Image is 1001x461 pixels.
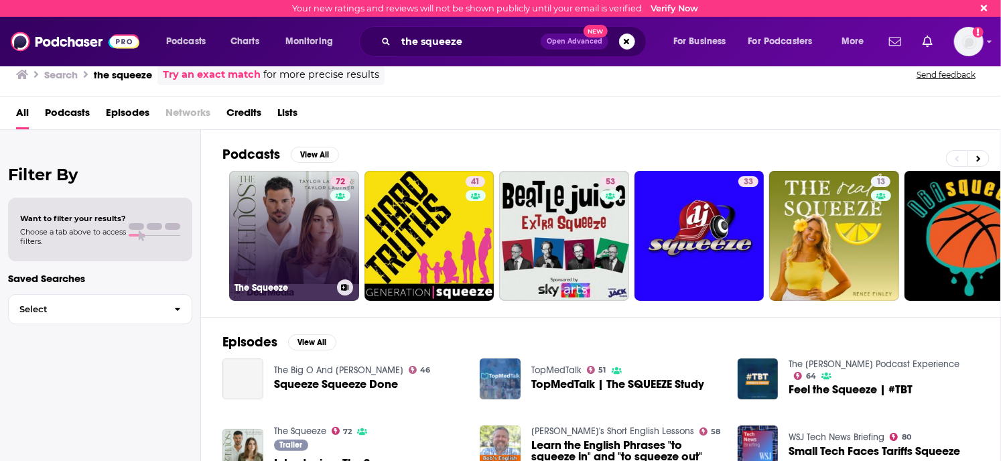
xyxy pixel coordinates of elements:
[806,373,816,379] span: 64
[285,32,333,51] span: Monitoring
[635,171,764,301] a: 33
[222,146,280,163] h2: Podcasts
[954,27,984,56] img: User Profile
[664,31,743,52] button: open menu
[466,176,485,187] a: 41
[600,176,620,187] a: 53
[871,176,890,187] a: 13
[276,31,350,52] button: open menu
[274,425,326,437] a: The Squeeze
[902,434,911,440] span: 80
[832,31,881,52] button: open menu
[235,282,332,293] h3: The Squeeze
[222,358,263,399] a: Squeeze Squeeze Done
[789,432,884,443] a: WSJ Tech News Briefing
[288,334,336,350] button: View All
[279,441,302,449] span: Trailer
[229,171,359,301] a: 72The Squeeze
[599,367,606,373] span: 51
[291,147,339,163] button: View All
[222,334,277,350] h2: Episodes
[274,379,398,390] a: Squeeze Squeeze Done
[876,176,885,189] span: 13
[11,29,139,54] img: Podchaser - Follow, Share and Rate Podcasts
[673,32,726,51] span: For Business
[222,334,336,350] a: EpisodesView All
[364,171,494,301] a: 41
[744,176,753,189] span: 33
[890,433,911,441] a: 80
[277,102,297,129] a: Lists
[163,67,261,82] a: Try an exact match
[230,32,259,51] span: Charts
[587,366,606,374] a: 51
[332,427,352,435] a: 72
[541,34,608,50] button: Open AdvancedNew
[471,176,480,189] span: 41
[789,358,959,370] a: The Tom Ferry Podcast Experience
[738,358,779,399] img: Feel the Squeeze | #TBT
[842,32,864,51] span: More
[263,67,379,82] span: for more precise results
[20,214,126,223] span: Want to filter your results?
[794,372,816,380] a: 64
[917,30,938,53] a: Show notifications dropdown
[954,27,984,56] button: Show profile menu
[973,27,984,38] svg: Email not verified
[547,38,602,45] span: Open Advanced
[884,30,907,53] a: Show notifications dropdown
[165,102,210,129] span: Networks
[480,358,521,399] img: TopMedTalk | The SQUEEZE Study
[606,176,615,189] span: 53
[274,365,403,376] a: The Big O And Dukes
[94,68,152,81] h3: the squeeze
[166,32,206,51] span: Podcasts
[712,429,721,435] span: 58
[45,102,90,129] a: Podcasts
[954,27,984,56] span: Logged in as cboulard
[420,367,430,373] span: 46
[9,305,163,314] span: Select
[789,446,960,457] a: Small Tech Faces Tariffs Squeeze
[531,425,694,437] a: Bob's Short English Lessons
[8,165,192,184] h2: Filter By
[16,102,29,129] a: All
[20,227,126,246] span: Choose a tab above to access filters.
[336,176,345,189] span: 72
[396,31,541,52] input: Search podcasts, credits, & more...
[222,31,267,52] a: Charts
[409,366,431,374] a: 46
[699,427,721,436] a: 58
[584,25,608,38] span: New
[106,102,149,129] a: Episodes
[748,32,813,51] span: For Podcasters
[222,146,339,163] a: PodcastsView All
[8,294,192,324] button: Select
[789,384,913,395] a: Feel the Squeeze | #TBT
[293,3,699,13] div: Your new ratings and reviews will not be shown publicly until your email is verified.
[8,272,192,285] p: Saved Searches
[226,102,261,129] a: Credits
[330,176,350,187] a: 72
[343,429,352,435] span: 72
[531,365,582,376] a: TopMedTalk
[738,176,758,187] a: 33
[157,31,223,52] button: open menu
[531,379,704,390] a: TopMedTalk | The SQUEEZE Study
[499,171,629,301] a: 53
[913,69,980,80] button: Send feedback
[44,68,78,81] h3: Search
[372,26,659,57] div: Search podcasts, credits, & more...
